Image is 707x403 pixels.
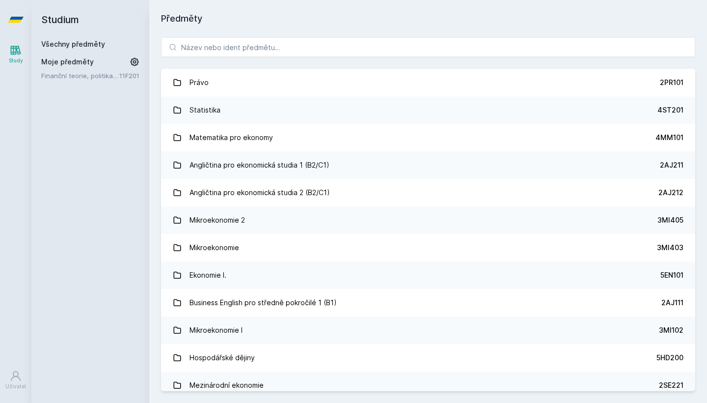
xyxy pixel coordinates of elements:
div: Mikroekonomie I [190,320,243,340]
div: Hospodářské dějiny [190,348,255,368]
div: Business English pro středně pokročilé 1 (B1) [190,293,337,313]
a: Matematika pro ekonomy 4MM101 [161,124,695,151]
a: Právo 2PR101 [161,69,695,96]
a: Mezinárodní ekonomie 2SE221 [161,372,695,399]
div: 3MI102 [659,325,683,335]
a: Mikroekonomie 3MI403 [161,234,695,261]
a: 11F201 [119,72,139,80]
a: Study [2,39,29,69]
div: Ekonomie I. [190,265,226,285]
a: Angličtina pro ekonomická studia 2 (B2/C1) 2AJ212 [161,179,695,206]
div: 2SE221 [659,380,683,390]
div: 3MI405 [657,215,683,225]
input: Název nebo ident předmětu… [161,37,695,57]
div: Uživatel [5,383,26,390]
a: Statistika 4ST201 [161,96,695,124]
div: 5EN101 [660,270,683,280]
div: Matematika pro ekonomy [190,128,273,147]
div: Statistika [190,100,220,120]
div: 4MM101 [655,133,683,143]
a: Business English pro středně pokročilé 1 (B1) 2AJ111 [161,289,695,317]
div: 5HD200 [656,353,683,363]
a: Uživatel [2,365,29,395]
div: Mezinárodní ekonomie [190,375,264,395]
span: Moje předměty [41,57,94,67]
div: 2PR101 [660,78,683,87]
a: Mikroekonomie I 3MI102 [161,317,695,344]
div: Mikroekonomie [190,238,239,258]
h1: Předměty [161,12,695,26]
div: 3MI403 [657,243,683,253]
div: Angličtina pro ekonomická studia 2 (B2/C1) [190,183,330,202]
a: Mikroekonomie 2 3MI405 [161,206,695,234]
div: Mikroekonomie 2 [190,210,245,230]
div: 2AJ111 [661,298,683,308]
a: Finanční teorie, politika a instituce [41,71,119,81]
a: Angličtina pro ekonomická studia 1 (B2/C1) 2AJ211 [161,151,695,179]
div: Study [9,57,23,64]
a: Všechny předměty [41,40,105,48]
div: Právo [190,73,209,92]
div: 4ST201 [657,105,683,115]
div: Angličtina pro ekonomická studia 1 (B2/C1) [190,155,329,175]
div: 2AJ212 [658,188,683,198]
a: Hospodářské dějiny 5HD200 [161,344,695,372]
div: 2AJ211 [660,160,683,170]
a: Ekonomie I. 5EN101 [161,261,695,289]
